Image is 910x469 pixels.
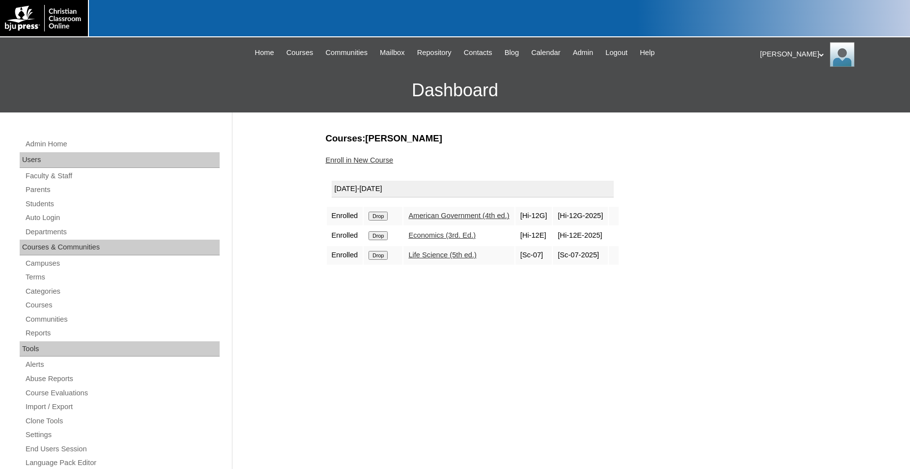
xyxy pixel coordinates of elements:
span: Contacts [464,47,492,58]
img: logo-white.png [5,5,83,31]
a: Language Pack Editor [25,457,220,469]
div: Tools [20,341,220,357]
td: [Hi-12G] [515,207,552,225]
a: Reports [25,327,220,339]
input: Drop [369,231,388,240]
a: Auto Login [25,212,220,224]
a: Clone Tools [25,415,220,427]
a: Repository [412,47,456,58]
a: Blog [500,47,524,58]
a: Help [635,47,659,58]
td: [Hi-12E-2025] [553,226,608,245]
span: Mailbox [380,47,405,58]
img: Jonelle Rodriguez [830,42,854,67]
a: Course Evaluations [25,387,220,399]
a: Alerts [25,359,220,371]
a: Home [250,47,279,58]
a: American Government (4th ed.) [408,212,509,220]
span: Help [640,47,654,58]
a: Courses [282,47,318,58]
a: Life Science (5th ed.) [408,251,477,259]
span: Calendar [531,47,560,58]
a: Abuse Reports [25,373,220,385]
a: Admin [568,47,598,58]
a: Departments [25,226,220,238]
a: Admin Home [25,138,220,150]
a: Import / Export [25,401,220,413]
a: Categories [25,285,220,298]
a: Courses [25,299,220,311]
div: Users [20,152,220,168]
a: Settings [25,429,220,441]
a: Mailbox [375,47,410,58]
a: Enroll in New Course [326,156,394,164]
a: End Users Session [25,443,220,455]
td: Enrolled [327,207,363,225]
div: [DATE]-[DATE] [332,181,614,197]
a: Communities [25,313,220,326]
a: Terms [25,271,220,283]
a: Calendar [526,47,565,58]
input: Drop [369,251,388,260]
td: [Sc-07] [515,246,552,265]
span: Home [255,47,274,58]
span: Repository [417,47,452,58]
a: Campuses [25,257,220,270]
a: Contacts [459,47,497,58]
a: Faculty & Staff [25,170,220,182]
span: Admin [573,47,594,58]
td: [Sc-07-2025] [553,246,608,265]
span: Blog [505,47,519,58]
td: [Hi-12E] [515,226,552,245]
div: Courses & Communities [20,240,220,255]
td: [Hi-12G-2025] [553,207,608,225]
td: Enrolled [327,246,363,265]
div: [PERSON_NAME] [760,42,900,67]
span: Logout [605,47,627,58]
span: Communities [325,47,368,58]
a: Economics (3rd. Ed.) [408,231,476,239]
input: Drop [369,212,388,221]
h3: Courses:[PERSON_NAME] [326,132,812,145]
span: Courses [286,47,313,58]
a: Students [25,198,220,210]
a: Logout [600,47,632,58]
a: Parents [25,184,220,196]
h3: Dashboard [5,68,905,112]
a: Communities [320,47,372,58]
td: Enrolled [327,226,363,245]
